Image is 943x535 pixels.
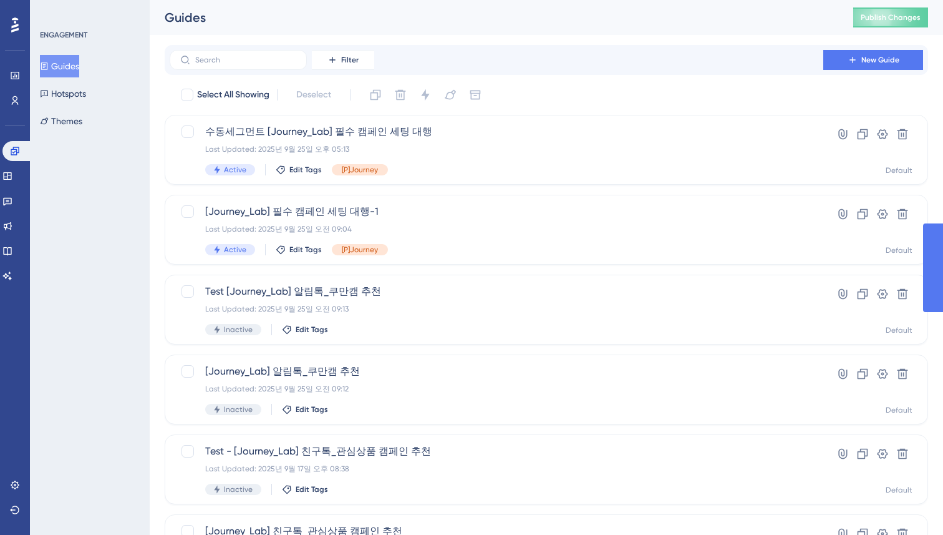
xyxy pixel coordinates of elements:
[341,55,359,65] span: Filter
[224,245,246,255] span: Active
[205,464,788,474] div: Last Updated: 2025년 9월 17일 오후 08:38
[282,484,328,494] button: Edit Tags
[224,325,253,335] span: Inactive
[205,284,788,299] span: Test [Journey_Lab] 알림톡_쿠만캠 추천
[886,325,912,335] div: Default
[165,9,822,26] div: Guides
[205,124,788,139] span: 수동세그먼트 [Journey_Lab] 필수 캠페인 세팅 대행
[886,165,912,175] div: Default
[342,165,378,175] span: [P]Journey
[205,224,788,234] div: Last Updated: 2025년 9월 25일 오전 09:04
[205,144,788,154] div: Last Updated: 2025년 9월 25일 오후 05:13
[853,7,928,27] button: Publish Changes
[40,82,86,105] button: Hotspots
[861,55,899,65] span: New Guide
[282,325,328,335] button: Edit Tags
[289,165,322,175] span: Edit Tags
[289,245,322,255] span: Edit Tags
[205,364,788,379] span: [Journey_Lab] 알림톡_쿠만캠 추천
[312,50,374,70] button: Filter
[296,325,328,335] span: Edit Tags
[40,30,87,40] div: ENGAGEMENT
[285,84,342,106] button: Deselect
[886,485,912,495] div: Default
[823,50,923,70] button: New Guide
[205,204,788,219] span: [Journey_Lab] 필수 캠페인 세팅 대행-1
[205,304,788,314] div: Last Updated: 2025년 9월 25일 오전 09:13
[282,405,328,415] button: Edit Tags
[205,444,788,459] span: Test - [Journey_Lab] 친구톡_관심상품 캠페인 추천
[40,55,79,77] button: Guides
[205,384,788,394] div: Last Updated: 2025년 9월 25일 오전 09:12
[296,484,328,494] span: Edit Tags
[224,484,253,494] span: Inactive
[40,110,82,132] button: Themes
[276,245,322,255] button: Edit Tags
[197,87,269,102] span: Select All Showing
[342,245,378,255] span: [P]Journey
[891,486,928,523] iframe: UserGuiding AI Assistant Launcher
[276,165,322,175] button: Edit Tags
[886,405,912,415] div: Default
[886,245,912,255] div: Default
[224,405,253,415] span: Inactive
[861,12,921,22] span: Publish Changes
[195,56,296,64] input: Search
[224,165,246,175] span: Active
[296,405,328,415] span: Edit Tags
[296,87,331,102] span: Deselect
